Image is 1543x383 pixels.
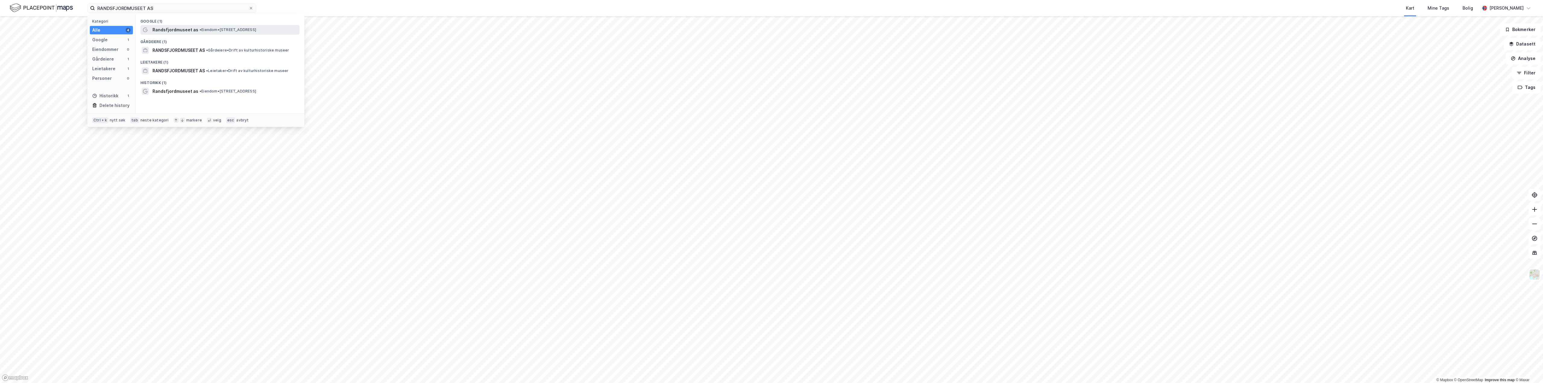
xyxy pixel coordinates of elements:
span: Randsfjordmuseet as [152,26,198,33]
div: tab [130,117,139,123]
div: Gårdeiere (1) [136,35,304,46]
span: Leietaker • Drift av kulturhistoriske museer [206,68,289,73]
div: avbryt [236,118,249,123]
div: [PERSON_NAME] [1489,5,1524,12]
div: Historikk [92,92,118,99]
span: • [200,27,201,32]
div: 1 [126,66,130,71]
div: 1 [126,93,130,98]
div: 0 [126,76,130,81]
button: Analyse [1506,52,1541,64]
div: Delete history [99,102,130,109]
div: Kontrollprogram for chat [1513,354,1543,383]
div: Eiendommer [92,46,118,53]
div: nytt søk [110,118,126,123]
span: • [206,48,208,52]
div: esc [226,117,235,123]
div: 4 [126,28,130,33]
button: Datasett [1504,38,1541,50]
div: 0 [126,47,130,52]
div: markere [186,118,202,123]
div: Mine Tags [1428,5,1449,12]
div: Alle [92,27,100,34]
div: velg [213,118,221,123]
div: 1 [126,37,130,42]
div: Leietakere (1) [136,55,304,66]
span: Eiendom • [STREET_ADDRESS] [200,89,256,94]
a: Mapbox [1436,378,1453,382]
a: Mapbox homepage [2,374,28,381]
div: Historikk (1) [136,76,304,86]
img: Z [1529,269,1540,280]
input: Søk på adresse, matrikkel, gårdeiere, leietakere eller personer [95,4,249,13]
span: Randsfjordmuseet as [152,88,198,95]
div: Gårdeiere [92,55,114,63]
a: OpenStreetMap [1454,378,1483,382]
div: Google (1) [136,14,304,25]
div: Google [92,36,108,43]
a: Improve this map [1485,378,1515,382]
iframe: Chat Widget [1513,354,1543,383]
div: Personer [92,75,112,82]
span: RANDSFJORDMUSEET AS [152,67,205,74]
div: 1 [126,57,130,61]
div: Kart [1406,5,1414,12]
span: • [206,68,208,73]
button: Bokmerker [1500,24,1541,36]
span: Gårdeiere • Drift av kulturhistoriske museer [206,48,289,53]
span: • [200,89,201,93]
div: Leietakere [92,65,115,72]
div: neste kategori [140,118,169,123]
button: Filter [1512,67,1541,79]
div: Kategori [92,19,133,24]
img: logo.f888ab2527a4732fd821a326f86c7f29.svg [10,3,73,13]
span: RANDSFJORDMUSEET AS [152,47,205,54]
div: Ctrl + k [92,117,108,123]
button: Tags [1513,81,1541,93]
div: Bolig [1463,5,1473,12]
span: Eiendom • [STREET_ADDRESS] [200,27,256,32]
